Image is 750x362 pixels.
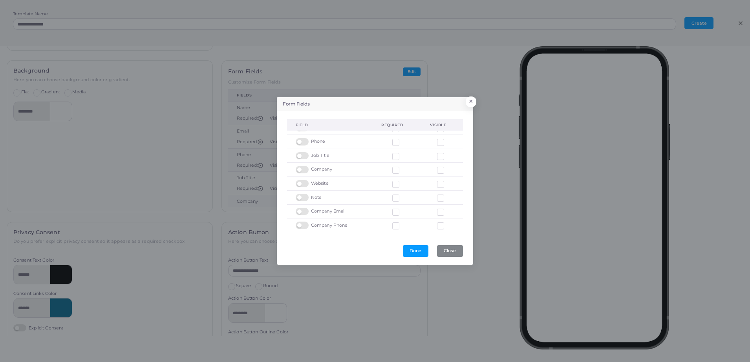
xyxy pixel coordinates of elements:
[311,166,332,173] span: Company
[381,122,413,127] div: Required
[311,138,326,145] span: Phone
[296,122,364,127] div: field
[466,96,476,107] button: Close
[311,153,329,159] span: Job Title
[311,180,329,187] span: Website
[437,245,463,257] button: Close
[430,122,454,127] div: Visible
[311,222,348,229] span: Company Phone
[403,245,428,257] button: Done
[311,208,346,215] span: Company Email
[283,101,310,107] h5: Form Fields
[311,195,322,201] span: Note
